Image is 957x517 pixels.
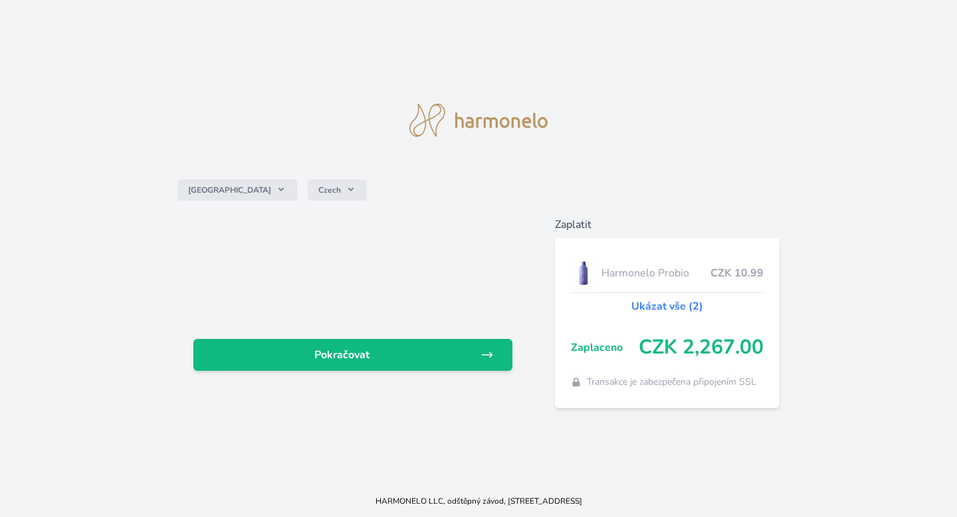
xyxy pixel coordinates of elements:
a: Ukázat vše (2) [631,298,703,314]
span: Czech [318,185,341,195]
button: Czech [308,179,367,201]
span: CZK 10.99 [710,265,764,281]
span: Transakce je zabezpečena připojením SSL [587,375,756,389]
img: logo.svg [409,104,548,137]
span: Zaplaceno [571,340,639,356]
span: Pokračovat [204,347,480,363]
h6: Zaplatit [555,217,780,233]
button: [GEOGRAPHIC_DATA] [177,179,297,201]
span: [GEOGRAPHIC_DATA] [188,185,271,195]
span: CZK 2,267.00 [639,336,764,360]
span: Harmonelo Probio [601,265,711,281]
a: Pokračovat [193,339,512,371]
img: CLEAN_PROBIO_se_stinem_x-lo.jpg [571,257,596,290]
